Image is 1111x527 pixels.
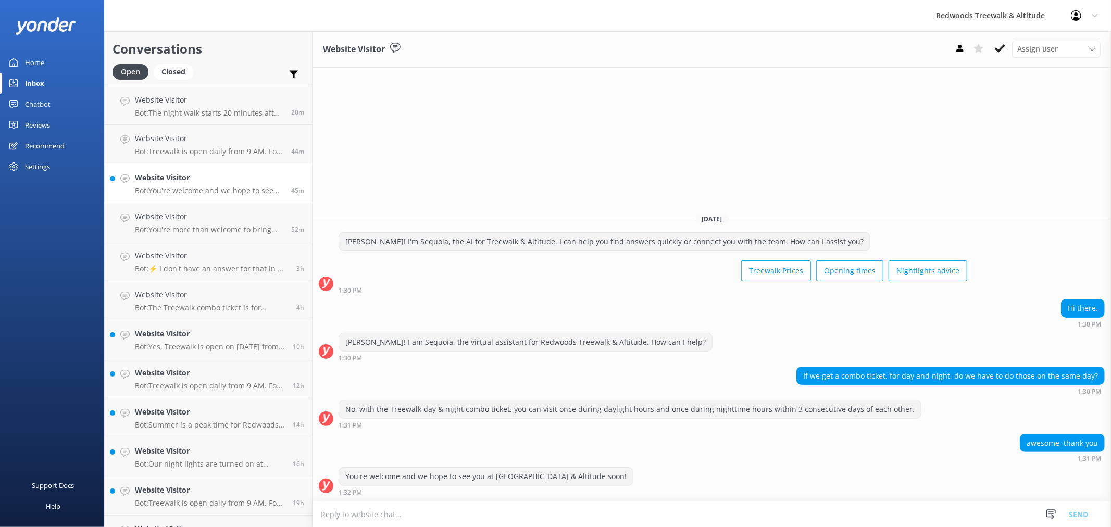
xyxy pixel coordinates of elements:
strong: 1:31 PM [1078,456,1101,462]
div: You're welcome and we hope to see you at [GEOGRAPHIC_DATA] & Altitude soon! [339,468,633,485]
div: Home [25,52,44,73]
p: Bot: Yes, Treewalk is open on [DATE] from 11 AM to 10.30 PM. However, Altitude will be closed on ... [135,342,285,352]
div: Support Docs [32,475,74,496]
div: 01:30pm 12-Aug-2025 (UTC +12:00) Pacific/Auckland [1061,320,1105,328]
strong: 1:30 PM [1078,388,1101,395]
div: 01:30pm 12-Aug-2025 (UTC +12:00) Pacific/Auckland [339,354,713,361]
a: Website VisitorBot:Yes, Treewalk is open on [DATE] from 11 AM to 10.30 PM. However, Altitude will... [105,320,312,359]
span: 01:31pm 12-Aug-2025 (UTC +12:00) Pacific/Auckland [291,186,304,195]
p: Bot: The night walk starts 20 minutes after sunset. For specific closing times, please check the ... [135,108,283,118]
div: Inbox [25,73,44,94]
strong: 1:30 PM [1078,321,1101,328]
span: 01:21am 12-Aug-2025 (UTC +12:00) Pacific/Auckland [293,381,304,390]
span: 04:16am 12-Aug-2025 (UTC +12:00) Pacific/Auckland [293,342,304,351]
h3: Website Visitor [323,43,385,56]
div: Hi there. [1062,299,1104,317]
p: Bot: Summer is a peak time for Redwoods Treewalk & Nightlights, particularly in the evenings, wit... [135,420,285,430]
div: 01:32pm 12-Aug-2025 (UTC +12:00) Pacific/Auckland [339,488,633,496]
a: Open [113,66,154,77]
h4: Website Visitor [135,328,285,340]
div: [PERSON_NAME]! I am Sequoia, the virtual assistant for Redwoods Treewalk & Altitude. How can I help? [339,333,712,351]
p: Bot: The Treewalk combo ticket is for General Admission entry only. To include a nighttime Fast P... [135,303,289,312]
a: Website VisitorBot:The night walk starts 20 minutes after sunset. For specific closing times, ple... [105,86,312,125]
div: No, with the Treewalk day & night combo ticket, you can visit once during daylight hours and once... [339,400,921,418]
div: 01:30pm 12-Aug-2025 (UTC +12:00) Pacific/Auckland [339,286,967,294]
a: Website VisitorBot:⚡ I don't have an answer for that in my knowledge base. Please try and rephras... [105,242,312,281]
h4: Website Visitor [135,406,285,418]
strong: 1:30 PM [339,287,362,294]
p: Bot: Treewalk is open daily from 9 AM. For last ticket sold times, please check our website FAQs ... [135,498,285,508]
div: [PERSON_NAME]! I'm Sequoia, the AI for Treewalk & Altitude. I can help you find answers quickly o... [339,233,870,250]
h4: Website Visitor [135,367,285,379]
p: Bot: Treewalk is open daily from 9 AM. For last ticket sold times, please check our website FAQs ... [135,147,283,156]
p: Bot: Our night lights are turned on at sunset, and the night walk starts 20 minutes thereafter. W... [135,459,285,469]
a: Website VisitorBot:Treewalk is open daily from 9 AM. For Altitude, tours start at 10 AM.12h [105,359,312,398]
div: Chatbot [25,94,51,115]
button: Treewalk Prices [741,260,811,281]
span: 11:38pm 11-Aug-2025 (UTC +12:00) Pacific/Auckland [293,420,304,429]
div: Assign User [1012,41,1101,57]
h4: Website Visitor [135,445,285,457]
span: 01:24pm 12-Aug-2025 (UTC +12:00) Pacific/Auckland [291,225,304,234]
p: Bot: You're more than welcome to bring your camera and take all the photos and videos you want al... [135,225,283,234]
a: Website VisitorBot:You're welcome and we hope to see you at [GEOGRAPHIC_DATA] & Altitude soon!45m [105,164,312,203]
div: awesome, thank you [1020,434,1104,452]
h4: Website Visitor [135,133,283,144]
div: Help [46,496,60,517]
h4: Website Visitor [135,250,289,261]
a: Closed [154,66,198,77]
span: 01:33pm 12-Aug-2025 (UTC +12:00) Pacific/Auckland [291,147,304,156]
div: 01:30pm 12-Aug-2025 (UTC +12:00) Pacific/Auckland [796,387,1105,395]
span: 01:57pm 12-Aug-2025 (UTC +12:00) Pacific/Auckland [291,108,304,117]
a: Website VisitorBot:You're more than welcome to bring your camera and take all the photos and vide... [105,203,312,242]
strong: 1:31 PM [339,422,362,429]
span: 06:49pm 11-Aug-2025 (UTC +12:00) Pacific/Auckland [293,498,304,507]
h4: Website Visitor [135,484,285,496]
div: If we get a combo ticket, for day and night, do we have to do those on the same day? [797,367,1104,385]
div: Recommend [25,135,65,156]
span: [DATE] [695,215,728,223]
h4: Website Visitor [135,211,283,222]
a: Website VisitorBot:Summer is a peak time for Redwoods Treewalk & Nightlights, particularly in the... [105,398,312,437]
a: Website VisitorBot:Treewalk is open daily from 9 AM. For last ticket sold times, please check our... [105,125,312,164]
div: Reviews [25,115,50,135]
a: Website VisitorBot:The Treewalk combo ticket is for General Admission entry only. To include a ni... [105,281,312,320]
span: Assign user [1017,43,1058,55]
div: 01:31pm 12-Aug-2025 (UTC +12:00) Pacific/Auckland [339,421,921,429]
h4: Website Visitor [135,172,283,183]
button: Nightlights advice [889,260,967,281]
h4: Website Visitor [135,289,289,300]
h2: Conversations [113,39,304,59]
div: Closed [154,64,193,80]
strong: 1:32 PM [339,490,362,496]
p: Bot: You're welcome and we hope to see you at [GEOGRAPHIC_DATA] & Altitude soon! [135,186,283,195]
a: Website VisitorBot:Our night lights are turned on at sunset, and the night walk starts 20 minutes... [105,437,312,476]
div: Open [113,64,148,80]
a: Website VisitorBot:Treewalk is open daily from 9 AM. For last ticket sold times, please check our... [105,476,312,516]
button: Opening times [816,260,883,281]
p: Bot: Treewalk is open daily from 9 AM. For Altitude, tours start at 10 AM. [135,381,285,391]
div: Settings [25,156,50,177]
span: 10:46am 12-Aug-2025 (UTC +12:00) Pacific/Auckland [296,264,304,273]
h4: Website Visitor [135,94,283,106]
p: Bot: ⚡ I don't have an answer for that in my knowledge base. Please try and rephrase your questio... [135,264,289,273]
span: 09:22pm 11-Aug-2025 (UTC +12:00) Pacific/Auckland [293,459,304,468]
img: yonder-white-logo.png [16,17,76,34]
div: 01:31pm 12-Aug-2025 (UTC +12:00) Pacific/Auckland [1020,455,1105,462]
span: 09:38am 12-Aug-2025 (UTC +12:00) Pacific/Auckland [296,303,304,312]
strong: 1:30 PM [339,355,362,361]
